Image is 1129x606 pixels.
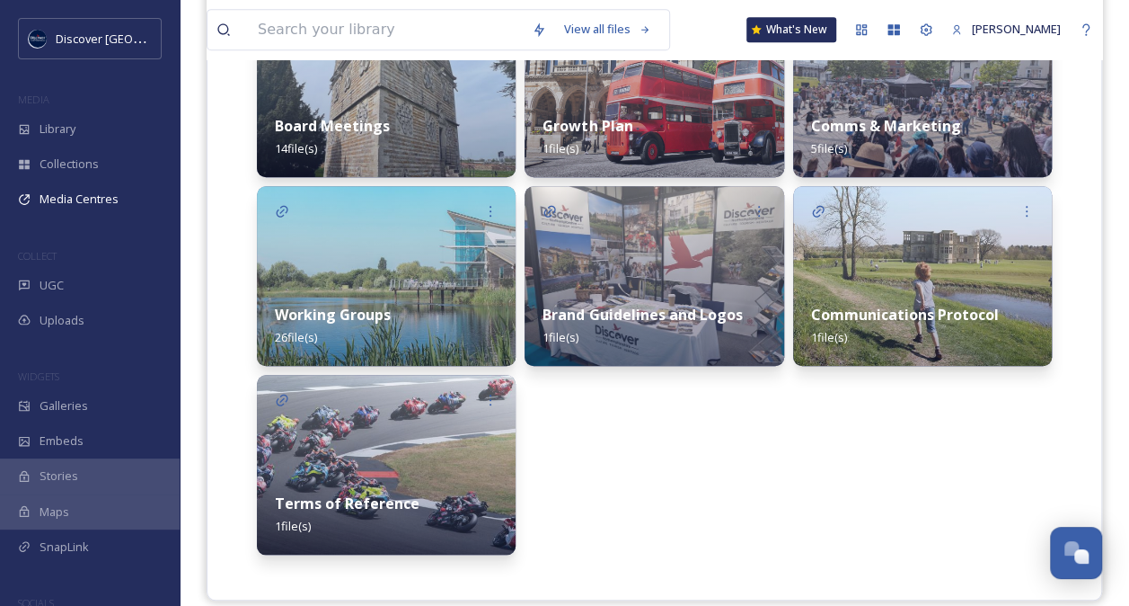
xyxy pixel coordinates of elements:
[18,370,59,383] span: WIDGETS
[40,156,99,173] span: Collections
[942,12,1070,47] a: [PERSON_NAME]
[972,21,1061,37] span: [PERSON_NAME]
[257,375,516,555] img: d9b36da6-a600-4734-a8c2-d1cb49eadf6f.jpg
[249,10,523,49] input: Search your library
[275,329,317,345] span: 26 file(s)
[1050,527,1102,579] button: Open Chat
[40,277,64,294] span: UGC
[40,120,75,138] span: Library
[18,93,49,106] span: MEDIA
[40,312,84,329] span: Uploads
[555,12,660,47] a: View all files
[275,305,391,325] strong: Working Groups
[793,186,1052,366] img: 0c84a837-7e82-45db-8c4d-a7cc46ec2f26.jpg
[40,504,69,521] span: Maps
[29,30,47,48] img: Untitled%20design%20%282%29.png
[811,329,847,345] span: 1 file(s)
[40,191,119,208] span: Media Centres
[542,116,632,136] strong: Growth Plan
[746,17,836,42] a: What's New
[542,329,578,345] span: 1 file(s)
[811,305,999,325] strong: Communications Protocol
[40,539,89,556] span: SnapLink
[56,30,219,47] span: Discover [GEOGRAPHIC_DATA]
[525,186,783,366] img: 71c7b32b-ac08-45bd-82d9-046af5700af1.jpg
[18,249,57,263] span: COLLECT
[275,116,390,136] strong: Board Meetings
[275,494,419,513] strong: Terms of Reference
[257,186,516,366] img: 5e704d69-6593-43ce-b5d6-cc1eb7eb219d.jpg
[275,518,311,534] span: 1 file(s)
[275,140,317,156] span: 14 file(s)
[542,140,578,156] span: 1 file(s)
[811,140,847,156] span: 5 file(s)
[40,397,88,414] span: Galleries
[40,432,84,450] span: Embeds
[542,305,742,325] strong: Brand Guidelines and Logos
[40,468,78,485] span: Stories
[811,116,961,136] strong: Comms & Marketing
